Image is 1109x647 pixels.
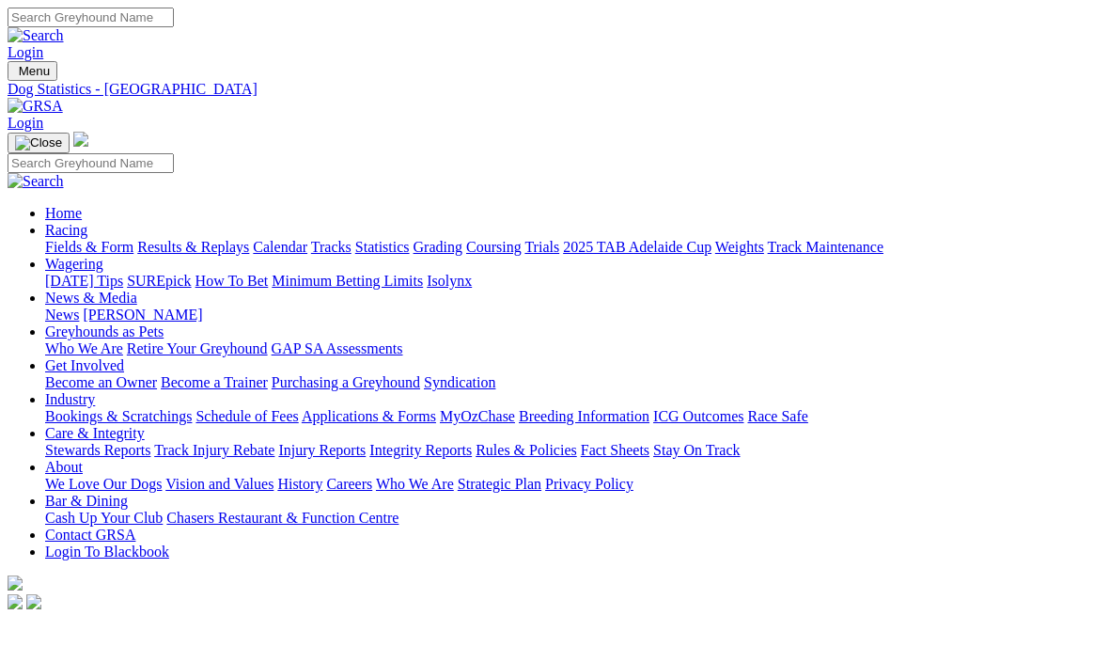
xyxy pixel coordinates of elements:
[45,442,150,458] a: Stewards Reports
[8,173,64,190] img: Search
[19,64,50,78] span: Menu
[8,594,23,609] img: facebook.svg
[466,239,522,255] a: Coursing
[277,476,322,492] a: History
[369,442,472,458] a: Integrity Reports
[427,273,472,289] a: Isolynx
[653,442,740,458] a: Stay On Track
[45,459,83,475] a: About
[45,510,163,526] a: Cash Up Your Club
[414,239,462,255] a: Grading
[311,239,351,255] a: Tracks
[195,273,269,289] a: How To Bet
[45,273,1101,290] div: Wagering
[653,408,743,424] a: ICG Outcomes
[272,340,403,356] a: GAP SA Assessments
[545,476,633,492] a: Privacy Policy
[127,340,268,356] a: Retire Your Greyhound
[524,239,559,255] a: Trials
[45,239,133,255] a: Fields & Form
[8,576,23,591] img: logo-grsa-white.png
[458,476,541,492] a: Strategic Plan
[45,357,124,373] a: Get Involved
[127,273,191,289] a: SUREpick
[15,135,62,150] img: Close
[161,374,268,390] a: Become a Trainer
[45,222,87,238] a: Racing
[424,374,495,390] a: Syndication
[45,493,128,509] a: Bar & Dining
[137,239,249,255] a: Results & Replays
[45,340,123,356] a: Who We Are
[45,544,169,560] a: Login To Blackbook
[45,307,79,323] a: News
[8,61,57,81] button: Toggle navigation
[154,442,274,458] a: Track Injury Rebate
[8,27,64,44] img: Search
[45,239,1101,256] div: Racing
[8,153,174,173] input: Search
[45,256,103,272] a: Wagering
[45,408,192,424] a: Bookings & Scratchings
[45,476,162,492] a: We Love Our Dogs
[45,323,164,339] a: Greyhounds as Pets
[45,205,82,221] a: Home
[45,476,1101,493] div: About
[278,442,366,458] a: Injury Reports
[45,340,1101,357] div: Greyhounds as Pets
[581,442,649,458] a: Fact Sheets
[563,239,711,255] a: 2025 TAB Adelaide Cup
[166,510,398,526] a: Chasers Restaurant & Function Centre
[45,374,157,390] a: Become an Owner
[8,44,43,60] a: Login
[355,239,410,255] a: Statistics
[45,290,137,306] a: News & Media
[45,510,1101,527] div: Bar & Dining
[8,81,1101,98] a: Dog Statistics - [GEOGRAPHIC_DATA]
[45,273,123,289] a: [DATE] Tips
[45,408,1101,425] div: Industry
[45,391,95,407] a: Industry
[376,476,454,492] a: Who We Are
[253,239,307,255] a: Calendar
[476,442,577,458] a: Rules & Policies
[8,133,70,153] button: Toggle navigation
[326,476,372,492] a: Careers
[272,374,420,390] a: Purchasing a Greyhound
[8,8,174,27] input: Search
[272,273,423,289] a: Minimum Betting Limits
[302,408,436,424] a: Applications & Forms
[45,425,145,441] a: Care & Integrity
[26,594,41,609] img: twitter.svg
[195,408,298,424] a: Schedule of Fees
[715,239,764,255] a: Weights
[8,115,43,131] a: Login
[83,307,202,323] a: [PERSON_NAME]
[519,408,649,424] a: Breeding Information
[45,442,1101,459] div: Care & Integrity
[165,476,273,492] a: Vision and Values
[45,374,1101,391] div: Get Involved
[8,98,63,115] img: GRSA
[45,307,1101,323] div: News & Media
[45,527,135,543] a: Contact GRSA
[747,408,807,424] a: Race Safe
[768,239,883,255] a: Track Maintenance
[440,408,515,424] a: MyOzChase
[73,132,88,147] img: logo-grsa-white.png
